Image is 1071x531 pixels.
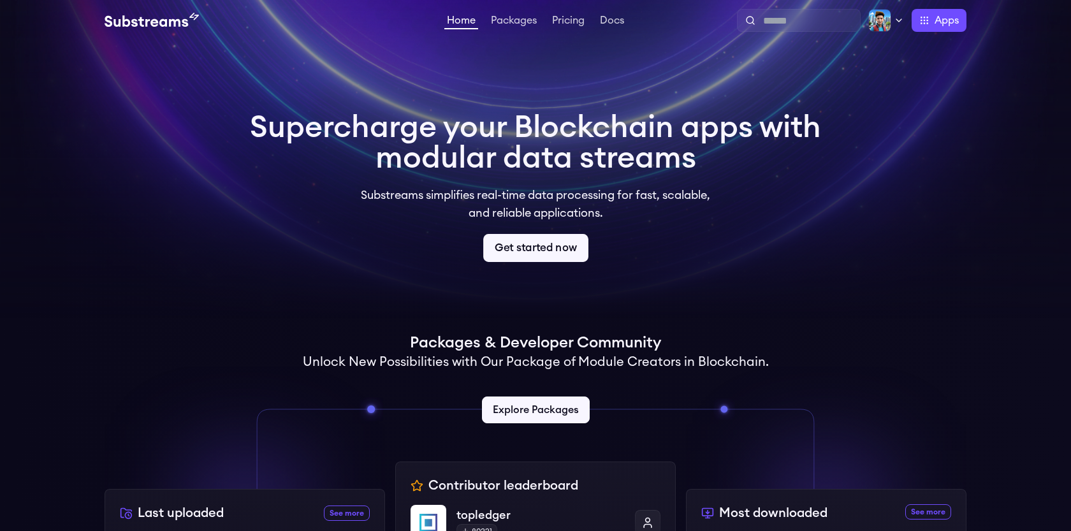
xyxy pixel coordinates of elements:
a: Packages [488,15,539,28]
a: Docs [597,15,627,28]
a: Home [444,15,478,29]
img: Profile [868,9,891,32]
a: See more most downloaded packages [905,504,951,520]
a: Get started now [483,234,588,262]
p: Substreams simplifies real-time data processing for fast, scalable, and reliable applications. [352,186,719,222]
a: See more recently uploaded packages [324,506,370,521]
h1: Packages & Developer Community [410,333,661,353]
h2: Unlock New Possibilities with Our Package of Module Creators in Blockchain. [303,353,769,371]
h1: Supercharge your Blockchain apps with modular data streams [250,112,821,173]
a: Pricing [550,15,587,28]
img: Substream's logo [105,13,199,28]
p: topledger [456,506,625,524]
span: Apps [935,13,959,28]
a: Explore Packages [482,396,590,423]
